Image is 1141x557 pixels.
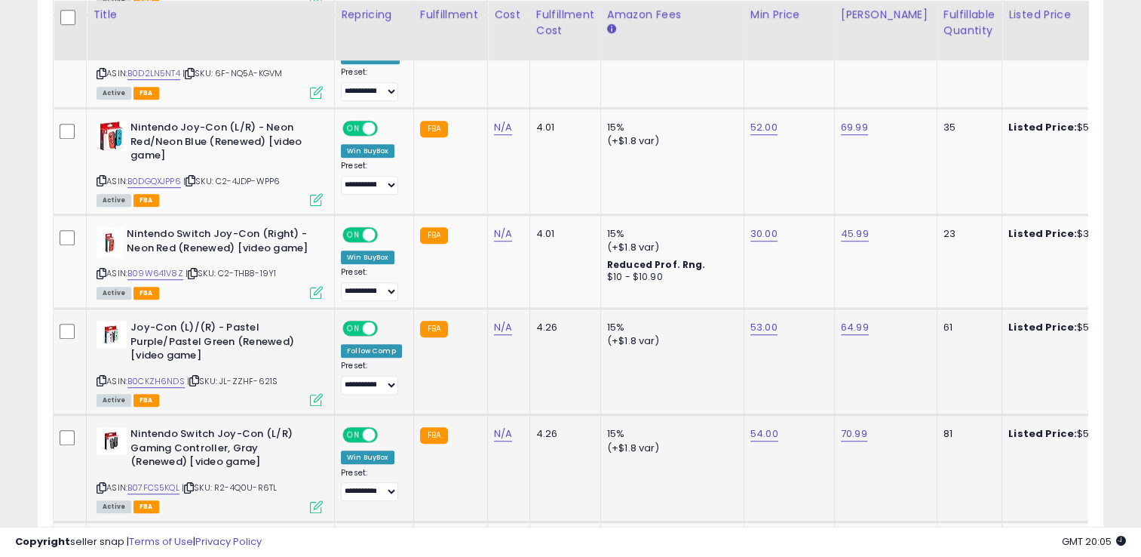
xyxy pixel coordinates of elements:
a: B0D2LN5NT4 [127,67,180,80]
div: $54.00 [1008,427,1133,441]
div: (+$1.8 var) [607,134,732,148]
a: B09W641V8Z [127,267,183,280]
span: All listings currently available for purchase on Amazon [97,500,131,513]
a: 30.00 [750,226,778,242]
div: 4.26 [536,321,589,334]
a: 70.99 [841,426,867,442]
div: ASIN: [97,227,323,297]
div: $52.00 [1008,121,1133,134]
b: Listed Price: [1008,320,1077,334]
a: N/A [494,320,512,335]
span: All listings currently available for purchase on Amazon [97,87,131,100]
span: OFF [376,229,400,242]
div: Fulfillment [420,7,481,23]
a: Privacy Policy [195,534,262,549]
a: 52.00 [750,120,778,135]
div: 15% [607,321,732,334]
a: B07FCS5KQL [127,482,179,494]
div: $30.00 [1008,227,1133,241]
div: 4.26 [536,427,589,441]
div: Fulfillment Cost [536,7,594,38]
a: B0CKZH6NDS [127,375,185,388]
span: OFF [376,322,400,335]
span: OFF [376,122,400,135]
small: FBA [420,321,448,337]
div: 15% [607,227,732,241]
span: FBA [133,394,159,407]
a: N/A [494,120,512,135]
img: 31F0TO4xQZL._SL40_.jpg [97,227,123,257]
small: FBA [420,121,448,137]
div: Title [93,7,328,23]
div: Preset: [341,361,402,395]
small: Amazon Fees. [607,23,616,36]
div: $10 - $10.90 [607,271,732,284]
b: Nintendo Joy-Con (L/R) - Neon Red/Neon Blue (Renewed) [video game] [130,121,314,167]
div: Cost [494,7,523,23]
span: | SKU: 6F-NQ5A-KGVM [182,67,282,79]
div: 61 [943,321,990,334]
div: ASIN: [97,27,323,97]
div: (+$1.8 var) [607,241,732,254]
div: Fulfillable Quantity [943,7,995,38]
img: 41a7-sEAptL._SL40_.jpg [97,427,127,454]
b: Reduced Prof. Rng. [607,258,706,271]
a: 64.99 [841,320,869,335]
div: Amazon Fees [607,7,738,23]
b: Nintendo Switch Joy-Con (Right) - Neon Red (Renewed) [video game] [127,227,310,259]
div: (+$1.8 var) [607,334,732,348]
span: | SKU: R2-4Q0U-R6TL [182,482,277,494]
div: Preset: [341,161,402,195]
b: Joy-Con (L)/(R) - Pastel Purple/Pastel Green (Renewed) [video game] [130,321,314,367]
div: 4.01 [536,121,589,134]
a: 45.99 [841,226,869,242]
small: FBA [420,227,448,244]
span: | SKU: JL-ZZHF-621S [187,375,278,387]
span: 2025-09-17 20:05 GMT [1062,534,1126,549]
span: All listings currently available for purchase on Amazon [97,194,131,207]
div: Follow Comp [341,344,402,358]
img: 51c7DAPj3IL._SL40_.jpg [97,121,127,151]
b: Listed Price: [1008,226,1077,241]
span: ON [344,122,363,135]
span: ON [344,322,363,335]
small: FBA [420,427,448,444]
span: | SKU: C2-THB8-19Y1 [186,267,276,279]
span: | SKU: C2-4JDP-WPP6 [183,175,280,187]
div: 23 [943,227,990,241]
div: Win BuyBox [341,251,394,264]
div: Win BuyBox [341,144,394,158]
b: Listed Price: [1008,120,1077,134]
a: N/A [494,426,512,442]
span: All listings currently available for purchase on Amazon [97,287,131,300]
div: Win BuyBox [341,451,394,464]
div: Listed Price [1008,7,1139,23]
span: FBA [133,87,159,100]
div: Min Price [750,7,828,23]
span: FBA [133,287,159,300]
span: All listings currently available for purchase on Amazon [97,394,131,407]
div: 81 [943,427,990,441]
div: Preset: [341,67,402,101]
div: 15% [607,121,732,134]
div: 4.01 [536,227,589,241]
div: ASIN: [97,121,323,205]
a: B0DGQXJPP6 [127,175,181,188]
div: ASIN: [97,321,323,405]
a: 54.00 [750,426,778,442]
div: 15% [607,427,732,441]
div: Preset: [341,267,402,301]
div: Preset: [341,468,402,502]
b: Nintendo Switch Joy-Con (L/R) Gaming Controller, Gray (Renewed) [video game] [130,427,314,473]
b: Listed Price: [1008,426,1077,441]
div: (+$1.8 var) [607,442,732,455]
a: N/A [494,226,512,242]
span: OFF [376,429,400,442]
span: ON [344,429,363,442]
div: Repricing [341,7,407,23]
div: seller snap | | [15,535,262,549]
img: 41gdIlvfkTL._SL40_.jpg [97,321,127,348]
span: FBA [133,500,159,513]
div: ASIN: [97,427,323,511]
a: 69.99 [841,120,868,135]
